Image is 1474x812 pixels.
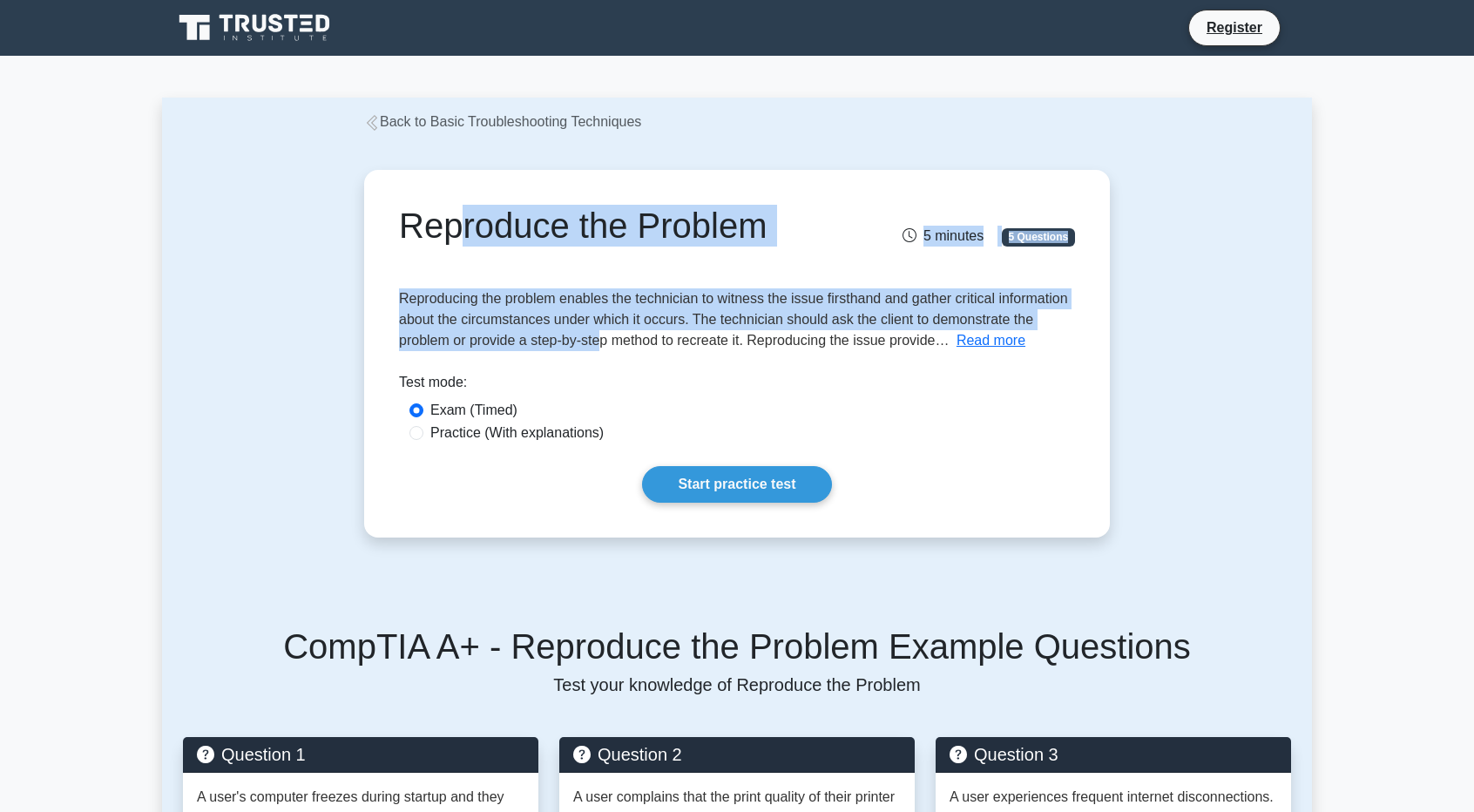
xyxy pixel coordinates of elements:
[430,423,604,443] label: Practice (With explanations)
[642,466,831,503] a: Start practice test
[399,205,842,247] h1: Reproduce the Problem
[364,114,641,129] a: Back to Basic Troubleshooting Techniques
[399,372,1075,400] div: Test mode:
[1002,228,1075,246] span: 5 Questions
[957,330,1025,351] button: Read more
[183,626,1291,667] h5: CompTIA A+ - Reproduce the Problem Example Questions
[1196,17,1273,38] a: Register
[183,674,1291,695] p: Test your knowledge of Reproduce the Problem
[197,744,524,765] h5: Question 1
[573,744,901,765] h5: Question 2
[430,400,517,421] label: Exam (Timed)
[950,744,1277,765] h5: Question 3
[399,291,1068,348] span: Reproducing the problem enables the technician to witness the issue firsthand and gather critical...
[903,228,984,243] span: 5 minutes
